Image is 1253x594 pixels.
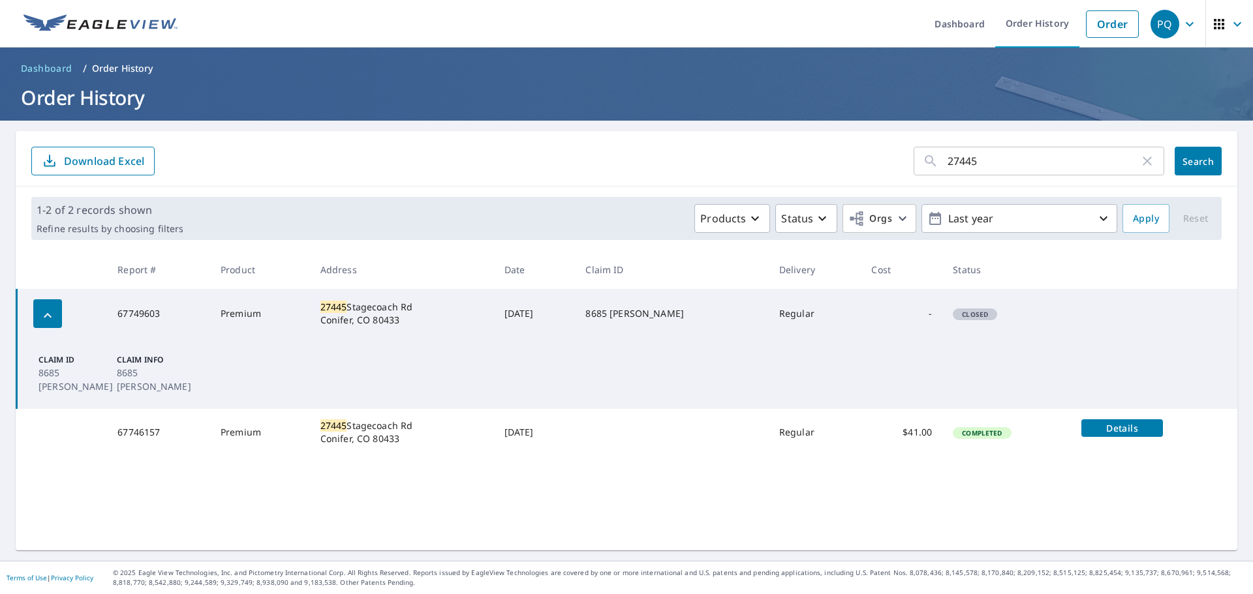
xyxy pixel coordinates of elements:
[954,310,996,319] span: Closed
[1089,422,1155,434] span: Details
[1081,419,1163,437] button: detailsBtn-67746157
[31,147,155,175] button: Download Excel
[21,62,72,75] span: Dashboard
[7,574,93,582] p: |
[320,419,484,445] div: Stagecoach Rd Conifer, CO 80433
[83,61,87,76] li: /
[861,289,942,338] td: -
[16,58,1237,79] nav: breadcrumb
[1086,10,1139,38] a: Order
[16,58,78,79] a: Dashboard
[16,84,1237,111] h1: Order History
[113,568,1246,587] p: © 2025 Eagle View Technologies, Inc. and Pictometry International Corp. All Rights Reserved. Repo...
[320,301,484,327] div: Stagecoach Rd Conifer, CO 80433
[575,289,769,338] td: 8685 [PERSON_NAME]
[117,366,190,393] p: 8685 [PERSON_NAME]
[775,204,837,233] button: Status
[1175,147,1222,175] button: Search
[575,250,769,289] th: Claim ID
[494,289,576,338] td: [DATE]
[37,223,183,235] p: Refine results by choosing filters
[843,204,916,233] button: Orgs
[310,250,494,289] th: Address
[210,409,310,456] td: Premium
[1185,155,1211,168] span: Search
[948,143,1139,179] input: Address, Report #, Claim ID, etc.
[494,409,576,456] td: [DATE]
[494,250,576,289] th: Date
[117,354,190,366] p: Claim Info
[39,354,112,366] p: Claim ID
[107,250,210,289] th: Report #
[1122,204,1169,233] button: Apply
[942,250,1071,289] th: Status
[107,289,210,338] td: 67749603
[694,204,770,233] button: Products
[92,62,153,75] p: Order History
[210,250,310,289] th: Product
[320,301,347,313] mark: 27445
[39,366,112,393] p: 8685 [PERSON_NAME]
[320,419,347,432] mark: 27445
[210,289,310,338] td: Premium
[848,211,892,227] span: Orgs
[23,14,178,34] img: EV Logo
[107,409,210,456] td: 67746157
[921,204,1117,233] button: Last year
[769,289,861,338] td: Regular
[1151,10,1179,38] div: PQ
[954,428,1010,438] span: Completed
[37,202,183,218] p: 1-2 of 2 records shown
[769,409,861,456] td: Regular
[861,250,942,289] th: Cost
[861,409,942,456] td: $41.00
[943,207,1096,230] p: Last year
[51,573,93,582] a: Privacy Policy
[700,211,746,226] p: Products
[769,250,861,289] th: Delivery
[64,154,144,168] p: Download Excel
[781,211,813,226] p: Status
[1133,211,1159,227] span: Apply
[7,573,47,582] a: Terms of Use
